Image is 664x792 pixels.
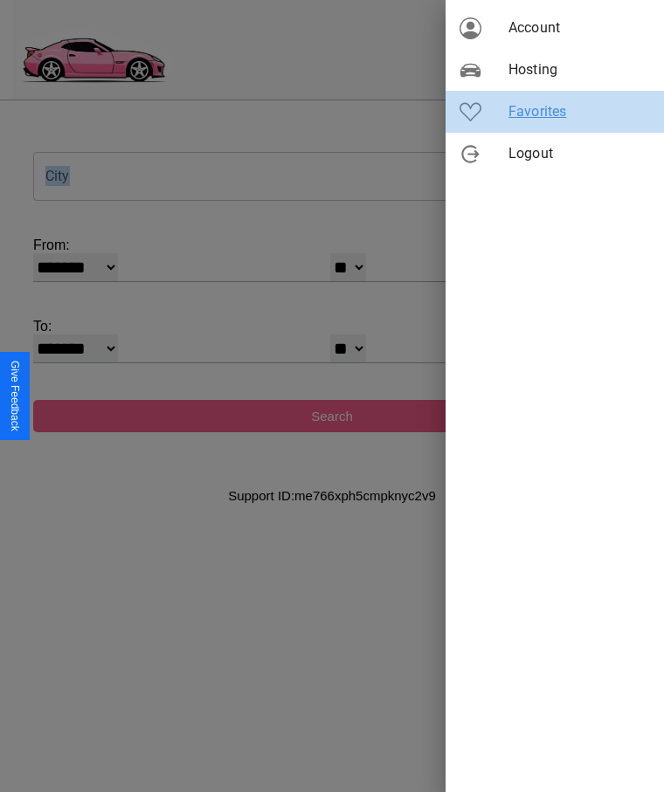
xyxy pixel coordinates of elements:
[508,17,650,38] span: Account
[446,7,664,49] div: Account
[446,49,664,91] div: Hosting
[508,143,650,164] span: Logout
[508,101,650,122] span: Favorites
[508,59,650,80] span: Hosting
[9,361,21,431] div: Give Feedback
[446,133,664,175] div: Logout
[446,91,664,133] div: Favorites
